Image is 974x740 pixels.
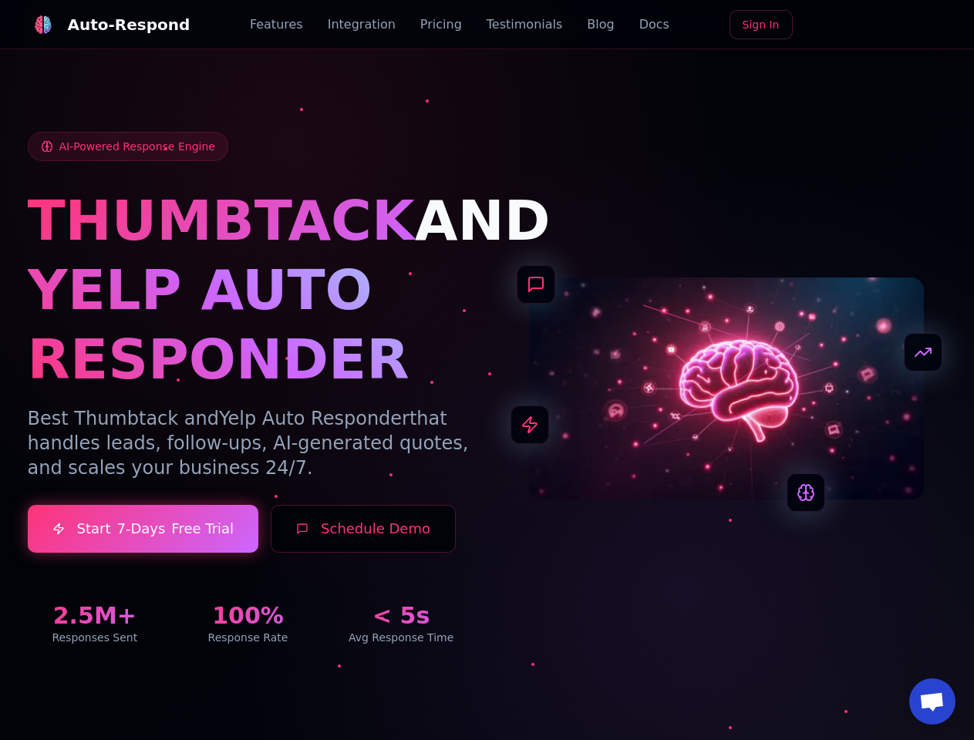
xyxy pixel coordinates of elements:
a: Features [250,15,303,34]
div: Response Rate [180,630,315,645]
div: Responses Sent [28,630,163,645]
h1: YELP AUTO RESPONDER [28,255,469,394]
a: Open chat [909,678,955,725]
div: < 5s [334,602,469,630]
a: Testimonials [487,15,563,34]
div: Auto-Respond [68,14,190,35]
a: Pricing [420,15,462,34]
button: Schedule Demo [271,505,456,553]
span: 7-Days [116,518,165,540]
p: Best Thumbtack and that handles leads, follow-ups, AI-generated quotes, and scales your business ... [28,406,469,480]
div: 2.5M+ [28,602,163,630]
a: Docs [639,15,669,34]
span: THUMBTACK [28,188,415,253]
div: 100% [180,602,315,630]
a: Start7-DaysFree Trial [28,505,259,553]
a: Sign In [730,10,793,39]
a: Auto-Respond [28,9,190,40]
iframe: Sign in with Google Button [797,8,955,42]
span: AND [415,188,551,253]
img: logo.svg [34,15,52,34]
span: AI-Powered Response Engine [59,139,215,154]
div: Avg Response Time [334,630,469,645]
a: Blog [587,15,614,34]
img: AI Neural Network Brain [529,277,924,499]
span: Yelp Auto Responder [219,408,409,429]
a: Integration [328,15,396,34]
